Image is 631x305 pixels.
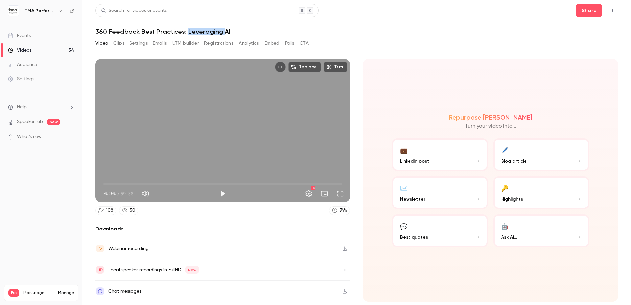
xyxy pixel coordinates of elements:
a: 50 [119,206,138,215]
span: Help [17,104,27,111]
h1: 360 Feedback Best Practices: Leveraging AI [95,28,618,35]
span: Plan usage [23,290,54,295]
div: Events [8,33,31,39]
span: Newsletter [400,196,425,203]
button: ✉️Newsletter [392,176,488,209]
div: 💼 [400,145,407,155]
div: Webinar recording [108,245,149,252]
button: Embed [264,38,280,49]
button: Settings [302,187,315,200]
button: Turn on miniplayer [318,187,331,200]
button: Registrations [204,38,233,49]
div: 🖊️ [501,145,508,155]
div: Local speaker recordings in FullHD [108,266,199,274]
div: ✉️ [400,183,407,193]
h6: TMA Performance (formerly DecisionWise) [24,8,55,14]
button: 🤖Ask Ai... [493,214,589,247]
iframe: Noticeable Trigger [66,134,74,140]
button: 💼LinkedIn post [392,138,488,171]
h2: Downloads [95,225,350,233]
div: 🤖 [501,221,508,231]
button: Trim [324,62,347,72]
div: 74 % [340,207,347,214]
span: / [117,190,120,197]
span: new [47,119,60,125]
button: Clips [113,38,124,49]
span: Blog article [501,158,527,164]
a: Manage [58,290,74,295]
button: Replace [288,62,321,72]
button: Share [576,4,602,17]
button: Video [95,38,108,49]
span: New [185,266,199,274]
div: Chat messages [108,287,141,295]
div: Settings [8,76,34,82]
button: 💬Best quotes [392,214,488,247]
span: What's new [17,133,42,140]
li: help-dropdown-opener [8,104,74,111]
span: Highlights [501,196,523,203]
h2: Repurpose [PERSON_NAME] [449,113,532,121]
div: 00:00 [103,190,133,197]
a: 74% [329,206,350,215]
div: 🔑 [501,183,508,193]
button: UTM builder [172,38,199,49]
div: 108 [106,207,113,214]
button: CTA [300,38,309,49]
button: Play [216,187,229,200]
p: Turn your video into... [465,122,516,130]
span: Best quotes [400,234,428,241]
a: 108 [95,206,116,215]
button: Analytics [239,38,259,49]
div: 💬 [400,221,407,231]
a: SpeakerHub [17,119,43,125]
span: LinkedIn post [400,158,429,164]
span: Ask Ai... [501,234,517,241]
div: Search for videos or events [101,7,167,14]
img: TMA Performance (formerly DecisionWise) [8,6,19,16]
button: Embed video [275,62,286,72]
button: Top Bar Actions [607,5,618,16]
div: Audience [8,61,37,68]
span: 59:30 [120,190,133,197]
span: Pro [8,289,19,297]
button: 🖊️Blog article [493,138,589,171]
button: Polls [285,38,294,49]
button: Mute [139,187,152,200]
div: Videos [8,47,31,54]
button: 🔑Highlights [493,176,589,209]
span: 00:00 [103,190,116,197]
div: HD [311,186,315,190]
button: Settings [129,38,148,49]
div: 50 [130,207,135,214]
button: Emails [153,38,167,49]
button: Full screen [334,187,347,200]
